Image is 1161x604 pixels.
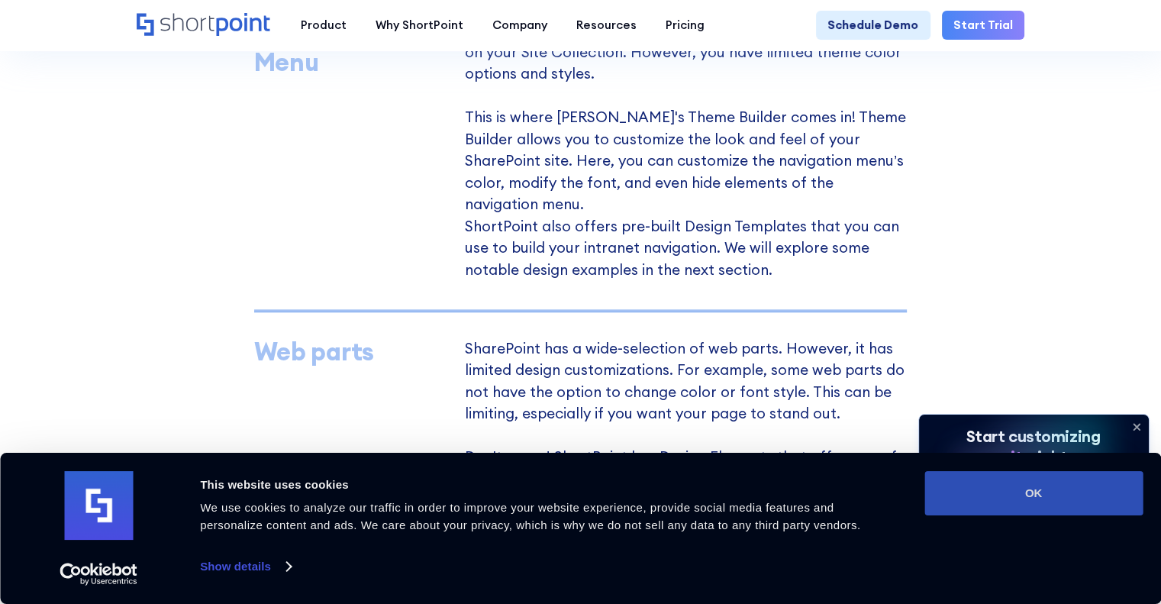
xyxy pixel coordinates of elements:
img: logo [64,471,133,540]
div: Resources [576,17,637,34]
span: We use cookies to analyze our traffic in order to improve your website experience, provide social... [200,501,860,531]
div: Pricing [666,17,705,34]
a: Home [137,13,272,38]
p: SharePoint's navigation menu is useful for linking other pages on your Site Collection. However, ... [465,24,908,280]
div: Web parts [254,338,449,367]
a: Schedule Demo [816,11,930,40]
a: Usercentrics Cookiebot - opens in a new window [32,563,166,586]
a: Resources [562,11,651,40]
div: This website uses cookies [200,476,890,494]
div: Company [492,17,547,34]
a: Product [286,11,361,40]
div: Product [301,17,347,34]
a: Show details [200,555,290,578]
div: Why ShortPoint [376,17,463,34]
a: Start Trial [942,11,1024,40]
button: OK [924,471,1143,515]
a: Company [478,11,562,40]
a: Why ShortPoint [361,11,478,40]
div: Navigation Menu [254,20,449,77]
a: Pricing [651,11,719,40]
p: SharePoint has a wide-selection of web parts. However, it has limited design customizations. For ... [465,341,908,598]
